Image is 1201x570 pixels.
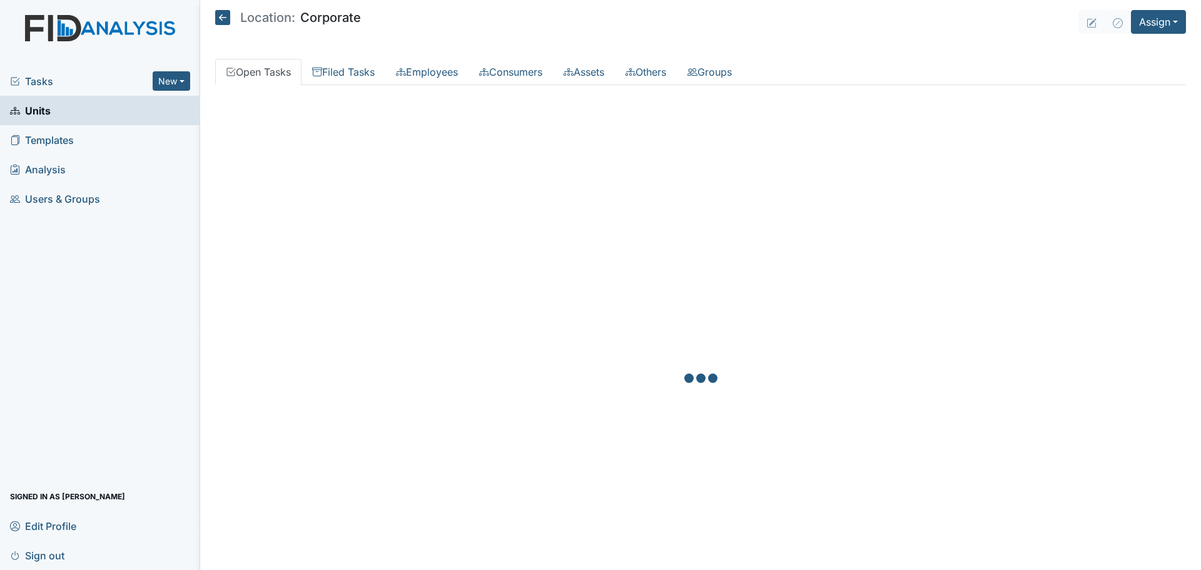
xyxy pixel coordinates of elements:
a: Assets [553,59,615,85]
span: Units [10,101,51,120]
a: Groups [677,59,742,85]
a: Others [615,59,677,85]
span: Edit Profile [10,516,76,536]
a: Open Tasks [215,59,302,85]
a: Tasks [10,74,153,89]
a: Consumers [469,59,553,85]
button: Assign [1131,10,1186,34]
a: Filed Tasks [302,59,385,85]
span: Templates [10,130,74,150]
span: Signed in as [PERSON_NAME] [10,487,125,506]
button: New [153,71,190,91]
span: Location: [240,11,295,24]
a: Employees [385,59,469,85]
h5: Corporate [215,10,361,25]
span: Analysis [10,160,66,179]
span: Users & Groups [10,189,100,208]
span: Sign out [10,546,64,565]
